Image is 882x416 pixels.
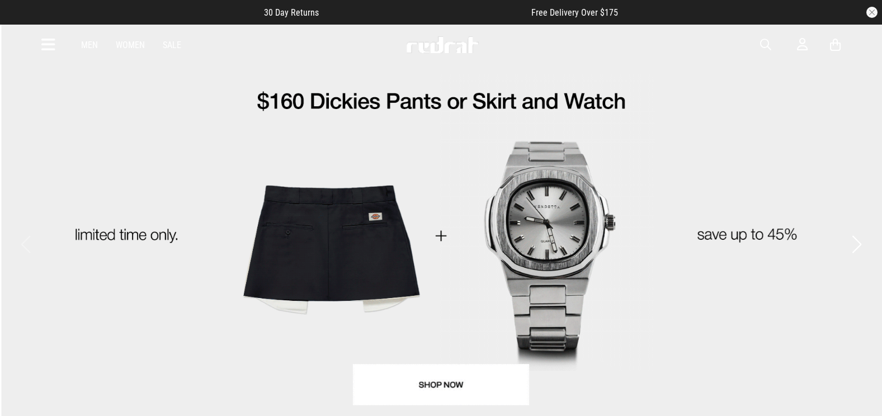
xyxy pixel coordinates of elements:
[81,40,98,50] a: Men
[341,7,509,18] iframe: Customer reviews powered by Trustpilot
[405,36,479,53] img: Redrat logo
[163,40,181,50] a: Sale
[849,232,864,257] button: Next slide
[18,232,33,257] button: Previous slide
[264,7,319,18] span: 30 Day Returns
[531,7,618,18] span: Free Delivery Over $175
[116,40,145,50] a: Women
